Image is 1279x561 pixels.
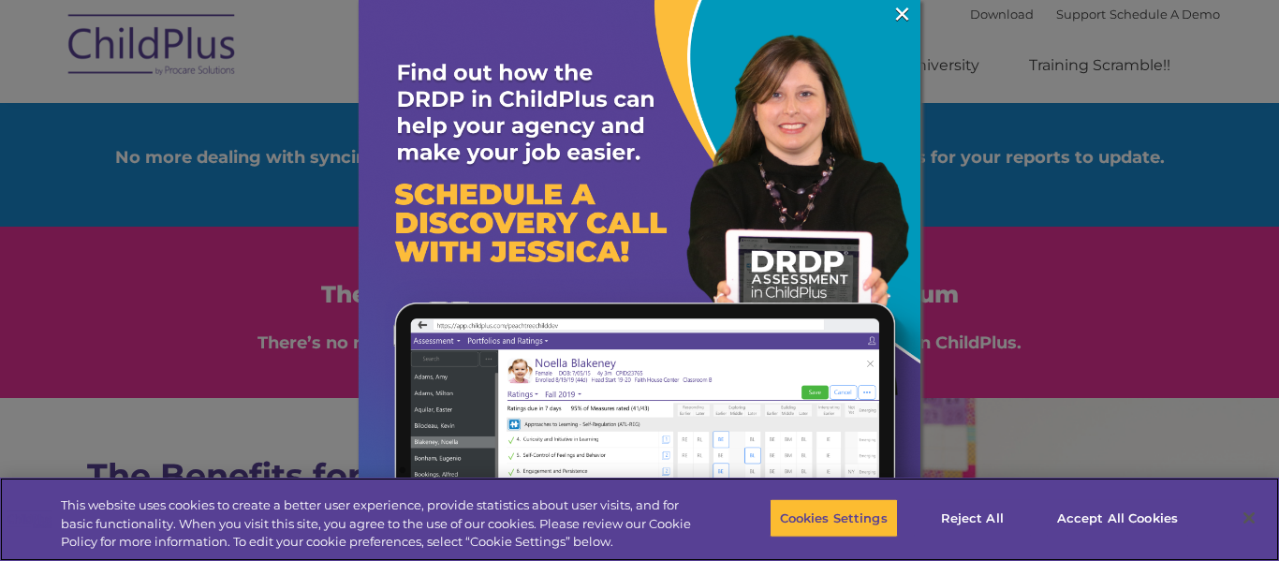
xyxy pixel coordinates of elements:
button: Accept All Cookies [1047,498,1188,538]
button: Cookies Settings [770,498,898,538]
div: This website uses cookies to create a better user experience, provide statistics about user visit... [61,496,703,552]
a: × [891,5,913,23]
button: Close [1228,497,1270,539]
button: Reject All [914,498,1031,538]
